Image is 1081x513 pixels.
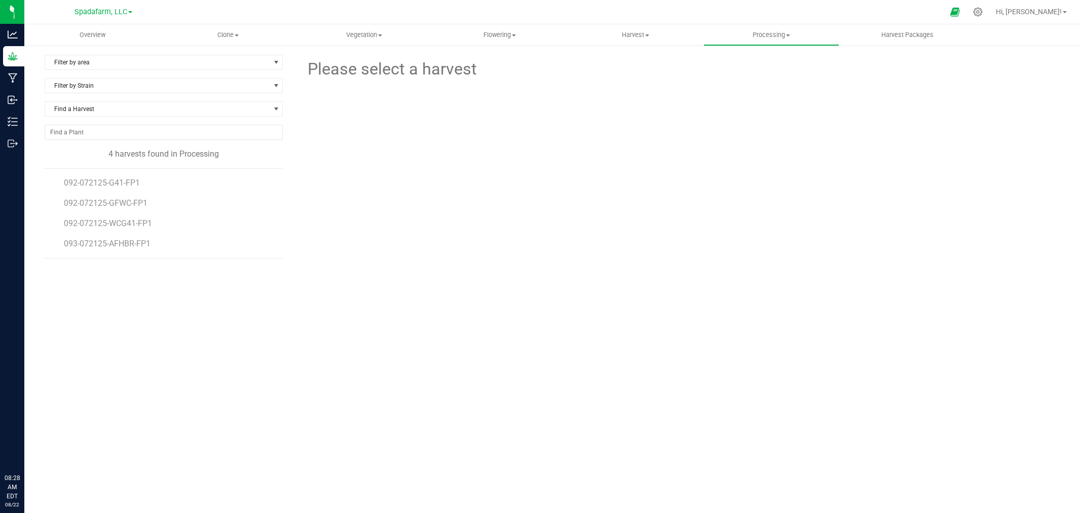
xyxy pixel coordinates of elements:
span: Flowering [432,30,567,40]
span: Open Ecommerce Menu [944,2,966,22]
span: Harvest [568,30,703,40]
inline-svg: Inbound [8,95,18,105]
div: 4 harvests found in Processing [45,148,283,160]
span: Clone [161,30,295,40]
a: Overview [24,24,160,46]
span: Please select a harvest [306,57,477,82]
a: Processing [703,24,839,46]
inline-svg: Outbound [8,138,18,149]
div: Manage settings [972,7,984,17]
a: Harvest Packages [839,24,975,46]
a: Vegetation [296,24,432,46]
span: 092-072125-GFWC-FP1 [64,198,147,208]
span: 092-072125-G41-FP1 [64,178,140,188]
p: 08/22 [5,501,20,508]
span: Find a Harvest [45,102,270,116]
a: Flowering [432,24,568,46]
a: Harvest [568,24,703,46]
span: Filter by Strain [45,79,270,93]
p: 08:28 AM EDT [5,473,20,501]
inline-svg: Grow [8,51,18,61]
a: Clone [160,24,296,46]
span: 092-072125-WCG41-FP1 [64,218,152,228]
span: Harvest Packages [868,30,947,40]
span: 093-072125-AFHBR-FP1 [64,239,151,248]
span: Filter by area [45,55,270,69]
span: Vegetation [296,30,431,40]
iframe: Resource center [10,432,41,462]
span: select [270,55,282,69]
span: Processing [704,30,839,40]
inline-svg: Manufacturing [8,73,18,83]
span: Hi, [PERSON_NAME]! [996,8,1062,16]
span: Spadafarm, LLC [74,8,127,16]
input: NO DATA FOUND [45,125,282,139]
inline-svg: Analytics [8,29,18,40]
span: Overview [66,30,119,40]
inline-svg: Inventory [8,117,18,127]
